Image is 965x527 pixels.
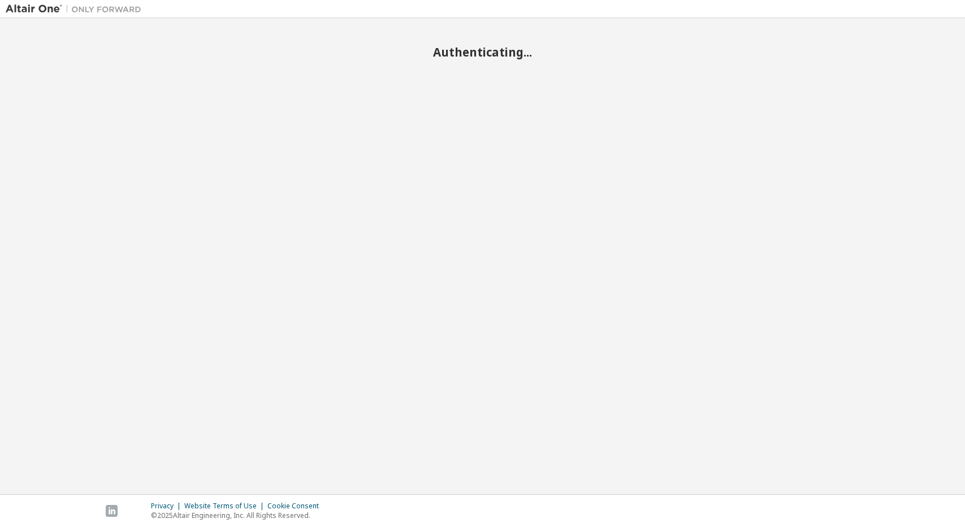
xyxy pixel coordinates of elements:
div: Cookie Consent [267,502,326,511]
div: Website Terms of Use [184,502,267,511]
img: Altair One [6,3,147,15]
div: Privacy [151,502,184,511]
p: © 2025 Altair Engineering, Inc. All Rights Reserved. [151,511,326,520]
img: linkedin.svg [106,505,118,517]
h2: Authenticating... [6,45,959,59]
